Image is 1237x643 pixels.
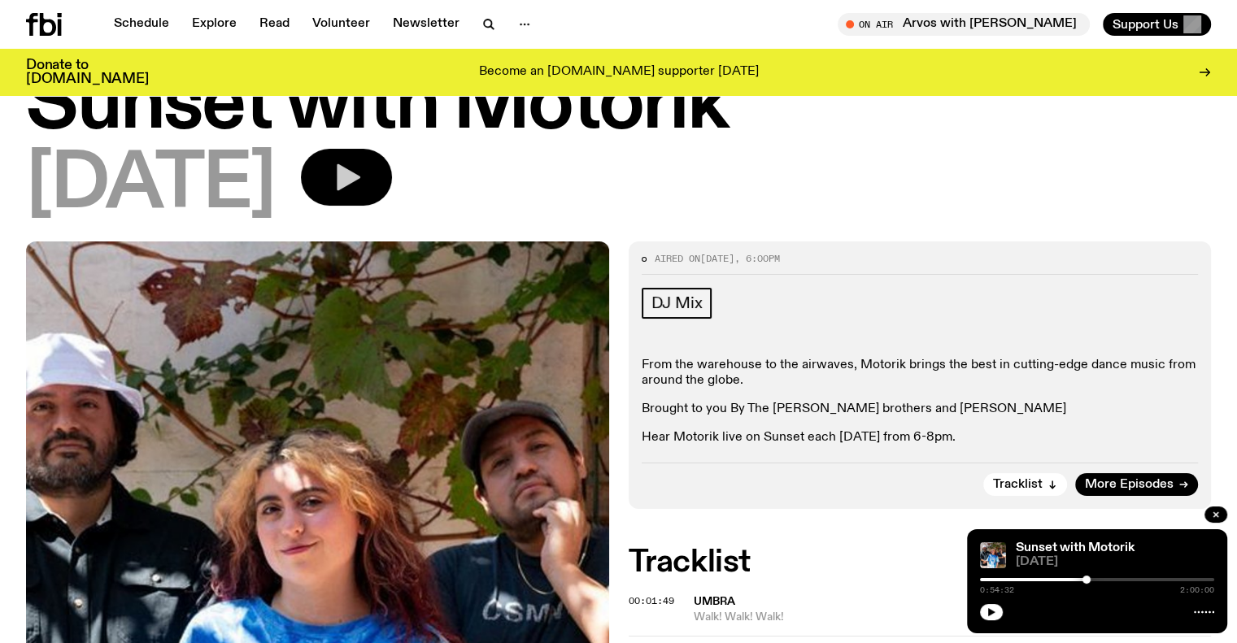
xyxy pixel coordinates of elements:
[980,542,1006,568] img: Andrew, Reenie, and Pat stand in a row, smiling at the camera, in dappled light with a vine leafe...
[26,149,275,222] span: [DATE]
[182,13,246,36] a: Explore
[700,252,734,265] span: [DATE]
[303,13,380,36] a: Volunteer
[642,358,1199,389] p: From the warehouse to the airwaves, Motorik brings the best in cutting-edge dance music from arou...
[993,479,1043,491] span: Tracklist
[629,594,674,607] span: 00:01:49
[734,252,780,265] span: , 6:00pm
[1113,17,1178,32] span: Support Us
[655,252,700,265] span: Aired on
[694,596,735,607] span: Umbra
[104,13,179,36] a: Schedule
[1085,479,1174,491] span: More Episodes
[26,59,149,86] h3: Donate to [DOMAIN_NAME]
[26,69,1211,142] h1: Sunset with Motorik
[250,13,299,36] a: Read
[1075,473,1198,496] a: More Episodes
[642,430,1199,445] p: Hear Motorik live on Sunset each [DATE] from 6-8pm.
[1016,541,1135,554] a: Sunset with Motorik
[1103,13,1211,36] button: Support Us
[383,13,469,36] a: Newsletter
[629,597,674,606] button: 00:01:49
[694,610,1212,625] span: Walk! Walk! Walk!
[983,473,1067,496] button: Tracklist
[642,288,712,319] a: DJ Mix
[642,402,1199,417] p: Brought to you By The [PERSON_NAME] brothers and [PERSON_NAME]
[1016,556,1214,568] span: [DATE]
[479,65,759,80] p: Become an [DOMAIN_NAME] supporter [DATE]
[629,548,1212,577] h2: Tracklist
[1180,586,1214,594] span: 2:00:00
[980,586,1014,594] span: 0:54:32
[651,294,703,312] span: DJ Mix
[838,13,1090,36] button: On AirArvos with [PERSON_NAME]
